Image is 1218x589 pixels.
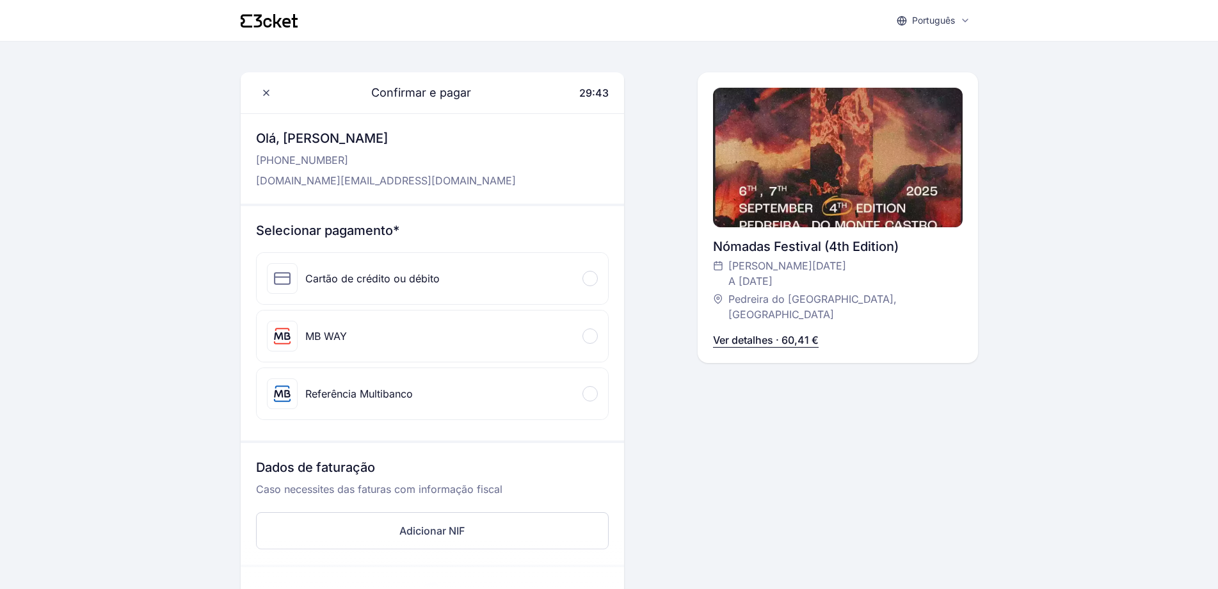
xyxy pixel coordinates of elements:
[256,512,609,549] button: Adicionar NIF
[713,332,819,348] p: Ver detalhes · 60,41 €
[728,291,950,322] span: Pedreira do [GEOGRAPHIC_DATA], [GEOGRAPHIC_DATA]
[579,86,609,99] span: 29:43
[713,238,963,255] div: Nómadas Festival (4th Edition)
[256,152,516,168] p: [PHONE_NUMBER]
[256,173,516,188] p: [DOMAIN_NAME][EMAIL_ADDRESS][DOMAIN_NAME]
[305,386,413,401] div: Referência Multibanco
[356,84,471,102] span: Confirmar e pagar
[305,271,440,286] div: Cartão de crédito ou débito
[256,222,609,239] h3: Selecionar pagamento*
[305,328,347,344] div: MB WAY
[728,258,846,289] span: [PERSON_NAME][DATE] A [DATE]
[912,14,955,27] p: Português
[256,481,609,507] p: Caso necessites das faturas com informação fiscal
[256,458,609,481] h3: Dados de faturação
[256,129,516,147] h3: Olá, [PERSON_NAME]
